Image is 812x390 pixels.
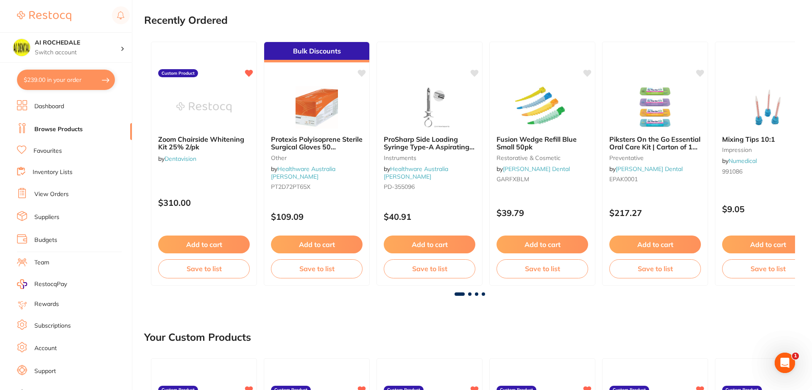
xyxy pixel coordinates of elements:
h2: Your Custom Products [144,331,251,343]
iframe: Intercom live chat [775,353,795,373]
img: Restocq Logo [17,11,71,21]
p: $40.91 [384,212,475,222]
h2: Recently Ordered [144,14,228,26]
span: by [497,165,570,173]
b: Protexis Polyisoprene Sterile Surgical Gloves 50 Pairs/Box - Size 6.5 [271,135,363,151]
img: Protexis Polyisoprene Sterile Surgical Gloves 50 Pairs/Box - Size 6.5 [289,86,344,129]
a: Support [34,367,56,376]
button: Add to cart [609,236,701,253]
a: Dashboard [34,102,64,111]
img: Piksters On the Go Essential Oral Care Kit | Carton of 100 Kits [628,86,683,129]
p: $39.79 [497,208,588,218]
span: RestocqPay [34,280,67,289]
b: Zoom Chairside Whitening Kit 25% 2/pk [158,135,250,151]
a: [PERSON_NAME] Dental [503,165,570,173]
h4: AI ROCHEDALE [35,39,120,47]
small: preventative [609,154,701,161]
p: $217.27 [609,208,701,218]
a: Favourites [33,147,62,155]
a: Healthware Australia [PERSON_NAME] [271,165,335,180]
button: Add to cart [384,236,475,253]
span: by [722,157,757,165]
b: ProSharp Side Loading Syringe Type-A Aspirating 2.2ml [384,135,475,151]
button: Save to list [497,259,588,278]
p: Switch account [35,48,120,57]
img: Mixing Tips 10:1 [740,86,795,129]
button: Add to cart [271,236,363,253]
a: Browse Products [34,125,83,134]
a: Team [34,258,49,267]
small: EPAK0001 [609,176,701,182]
span: by [384,165,448,180]
span: by [609,165,683,173]
button: Add to cart [497,236,588,253]
a: RestocqPay [17,279,67,289]
img: AI ROCHEDALE [13,39,30,56]
button: Save to list [271,259,363,278]
button: Save to list [609,259,701,278]
small: other [271,154,363,161]
span: by [271,165,335,180]
a: Subscriptions [34,322,71,330]
a: Dentavision [165,155,196,163]
button: Save to list [384,259,475,278]
img: RestocqPay [17,279,27,289]
button: $239.00 in your order [17,70,115,90]
button: Save to list [158,259,250,278]
a: Numedical [728,157,757,165]
small: GARFXBLM [497,176,588,182]
a: Rewards [34,300,59,309]
img: Fusion Wedge Refill Blue Small 50pk [515,86,570,129]
p: $109.09 [271,212,363,222]
small: Instruments [384,154,475,161]
a: Account [34,344,57,353]
a: Budgets [34,236,57,244]
b: Fusion Wedge Refill Blue Small 50pk [497,135,588,151]
a: View Orders [34,190,69,199]
b: Piksters On the Go Essential Oral Care Kit | Carton of 100 Kits [609,135,701,151]
a: [PERSON_NAME] Dental [616,165,683,173]
div: Bulk Discounts [264,42,369,62]
a: Suppliers [34,213,59,222]
a: Restocq Logo [17,6,71,26]
small: restorative & cosmetic [497,154,588,161]
button: Add to cart [158,236,250,253]
span: by [158,155,196,163]
p: $310.00 [158,198,250,208]
img: Zoom Chairside Whitening Kit 25% 2/pk [176,86,232,129]
small: PD-355096 [384,183,475,190]
small: PT2D72PT65X [271,183,363,190]
span: 1 [792,353,799,359]
label: Custom Product [158,69,198,78]
img: ProSharp Side Loading Syringe Type-A Aspirating 2.2ml [402,86,457,129]
a: Healthware Australia [PERSON_NAME] [384,165,448,180]
a: Inventory Lists [33,168,73,177]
